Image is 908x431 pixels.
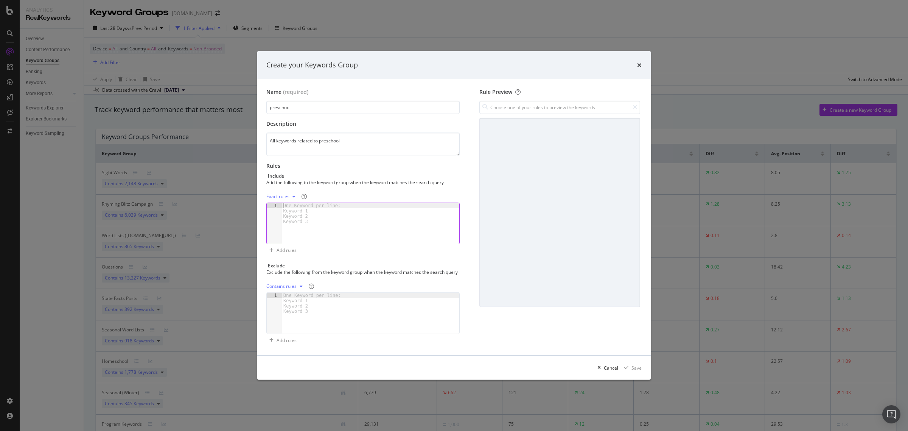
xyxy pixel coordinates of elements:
div: Add rules [277,337,297,344]
div: Include [268,173,284,179]
span: (required) [283,88,308,96]
button: Contains rules [266,280,306,292]
div: Create your Keywords Group [266,60,358,70]
div: times [637,60,642,70]
div: Contains rules [266,284,297,289]
div: Description [266,120,460,128]
input: Choose one of your rules to preview the keywords [479,101,640,114]
div: Exclude the following from the keyword group when the keyword matches the search query [266,269,458,275]
input: Enter a name [266,101,460,114]
button: Save [621,362,642,374]
div: One Keyword per line: Keyword 1 Keyword 2 Keyword 3 [282,293,345,314]
button: Add rules [266,334,297,346]
textarea: All keywords related to preschool [266,133,460,156]
div: Exclude [268,262,285,269]
div: Add rules [277,247,297,253]
div: Rule Preview [479,88,640,96]
div: Rules [266,162,460,170]
div: Add the following to the keyword group when the keyword matches the search query [266,179,458,186]
button: Exact rules [266,191,299,203]
div: 1 [267,293,282,298]
div: One Keyword per line: Keyword 1 Keyword 2 Keyword 3 [282,203,345,224]
div: Cancel [604,365,618,371]
div: Open Intercom Messenger [882,405,900,423]
div: modal [257,51,651,380]
div: Name [266,88,281,96]
div: Exact rules [266,194,289,199]
button: Cancel [594,362,618,374]
div: 1 [267,203,282,208]
div: Save [631,365,642,371]
button: Add rules [266,244,297,256]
